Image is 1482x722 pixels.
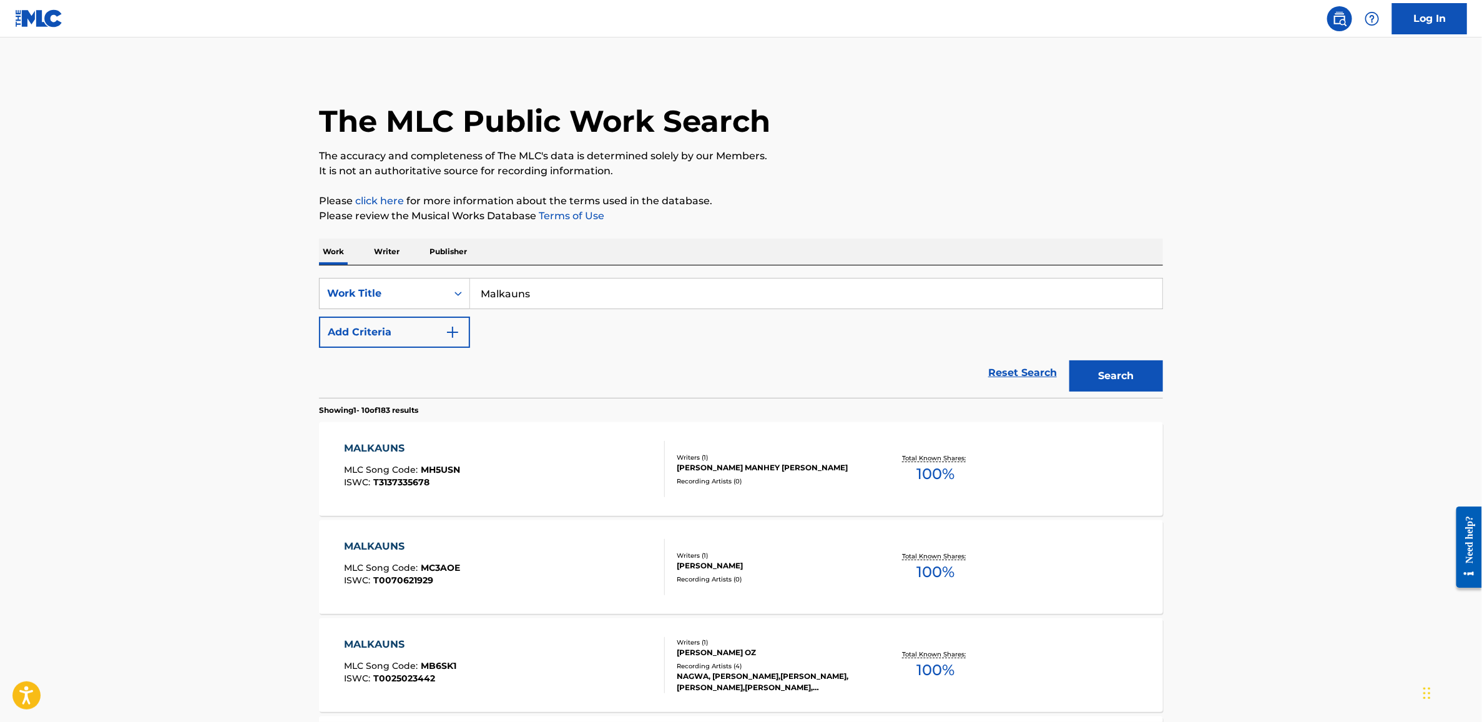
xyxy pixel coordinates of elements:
p: Total Known Shares: [902,650,969,659]
p: Writer [370,239,403,265]
span: MC3AOE [421,562,461,573]
span: T3137335678 [374,477,430,488]
a: Log In [1392,3,1467,34]
a: MALKAUNSMLC Song Code:MH5USNISWC:T3137335678Writers (1)[PERSON_NAME] MANHEY [PERSON_NAME]Recordin... [319,422,1163,516]
span: T0025023442 [374,673,436,684]
span: 100 % [916,463,954,485]
p: Total Known Shares: [902,453,969,463]
div: Drag [1423,675,1431,712]
div: [PERSON_NAME] OZ [677,647,865,658]
form: Search Form [319,278,1163,398]
div: Recording Artists ( 0 ) [677,575,865,584]
a: Terms of Use [536,210,604,222]
div: Work Title [327,286,439,301]
span: MLC Song Code : [345,660,421,671]
div: MALKAUNS [345,441,461,456]
span: T0070621929 [374,575,434,586]
p: It is not an authoritative source for recording information. [319,164,1163,179]
span: ISWC : [345,673,374,684]
a: Reset Search [982,359,1063,387]
img: 9d2ae6d4665cec9f34b9.svg [445,325,460,340]
div: Help [1360,6,1385,31]
img: help [1365,11,1380,26]
div: Writers ( 1 ) [677,551,865,560]
div: Recording Artists ( 4 ) [677,661,865,671]
p: Showing 1 - 10 of 183 results [319,405,418,416]
iframe: Chat Widget [1420,662,1482,722]
div: MALKAUNS [345,637,457,652]
img: search [1332,11,1347,26]
span: 100 % [916,659,954,681]
button: Search [1069,360,1163,392]
p: Work [319,239,348,265]
div: MALKAUNS [345,539,461,554]
a: click here [355,195,404,207]
span: 100 % [916,561,954,583]
span: ISWC : [345,575,374,586]
span: MLC Song Code : [345,562,421,573]
div: Recording Artists ( 0 ) [677,477,865,486]
div: [PERSON_NAME] [677,560,865,571]
div: Writers ( 1 ) [677,638,865,647]
a: MALKAUNSMLC Song Code:MB6SK1ISWC:T0025023442Writers (1)[PERSON_NAME] OZRecording Artists (4)NAGWA... [319,618,1163,712]
p: Publisher [426,239,471,265]
p: Total Known Shares: [902,551,969,561]
p: Please for more information about the terms used in the database. [319,194,1163,209]
div: Writers ( 1 ) [677,453,865,462]
a: Public Search [1327,6,1352,31]
a: MALKAUNSMLC Song Code:MC3AOEISWC:T0070621929Writers (1)[PERSON_NAME]Recording Artists (0)Total Kn... [319,520,1163,614]
span: MH5USN [421,464,461,475]
h1: The MLC Public Work Search [319,102,770,140]
span: ISWC : [345,477,374,488]
span: MLC Song Code : [345,464,421,475]
iframe: Resource Center [1447,497,1482,597]
p: The accuracy and completeness of The MLC's data is determined solely by our Members. [319,149,1163,164]
span: MB6SK1 [421,660,457,671]
div: NAGWA, [PERSON_NAME],[PERSON_NAME],[PERSON_NAME],[PERSON_NAME], [PERSON_NAME], [PERSON_NAME], [PE... [677,671,865,693]
button: Add Criteria [319,317,470,348]
div: [PERSON_NAME] MANHEY [PERSON_NAME] [677,462,865,473]
img: MLC Logo [15,9,63,27]
p: Please review the Musical Works Database [319,209,1163,224]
